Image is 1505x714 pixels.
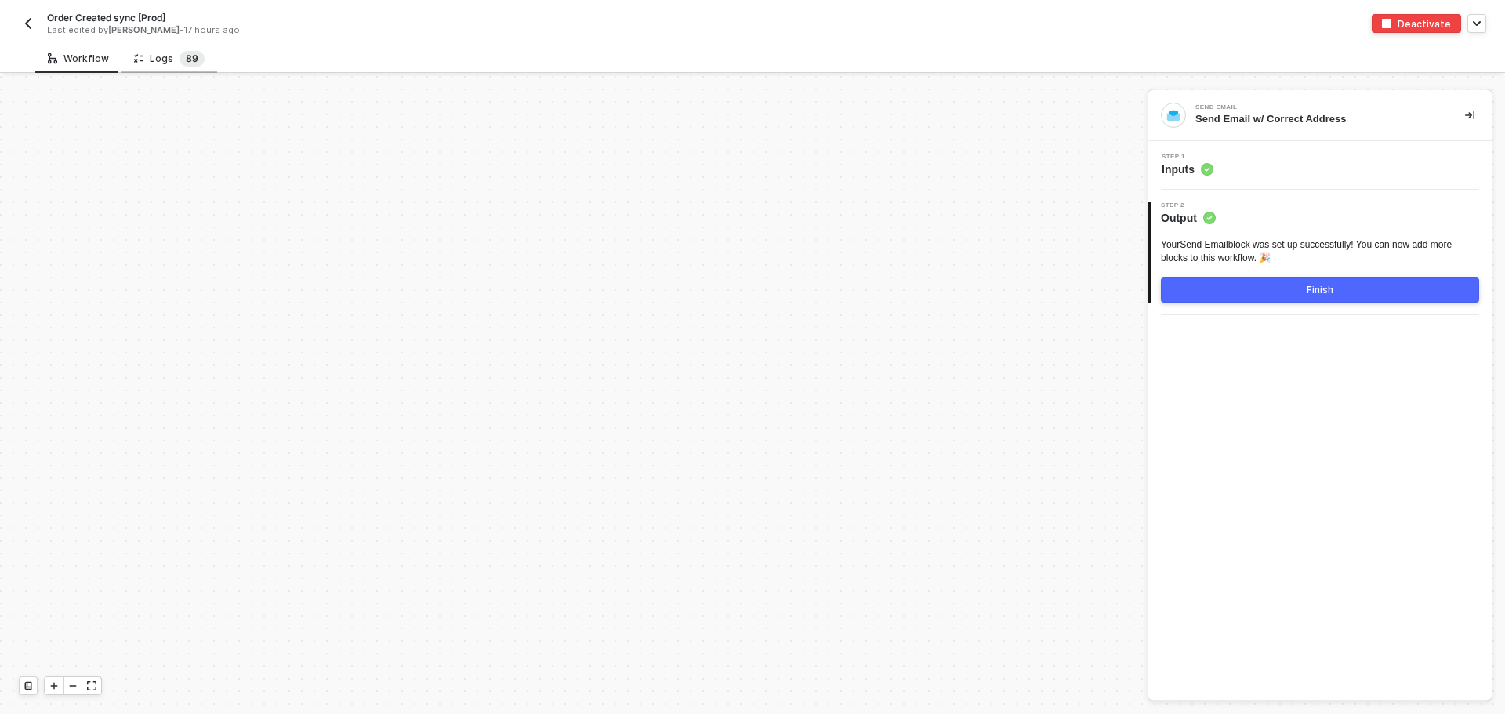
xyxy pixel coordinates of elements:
div: Step 1Inputs [1148,154,1492,177]
span: 8 [186,53,192,64]
span: Order Created sync [Prod] [47,11,165,24]
div: Send Email [1195,104,1431,111]
div: Last edited by - 17 hours ago [47,24,716,36]
div: Logs [134,51,205,67]
img: deactivate [1382,19,1391,28]
img: integration-icon [1166,108,1180,122]
sup: 89 [180,51,205,67]
span: Step 2 [1161,202,1216,208]
button: back [19,14,38,33]
span: icon-collapse-right [1465,111,1474,120]
div: Deactivate [1398,17,1451,31]
button: deactivateDeactivate [1372,14,1461,33]
span: icon-expand [87,681,96,690]
span: icon-minus [68,681,78,690]
span: [PERSON_NAME] [108,24,180,35]
span: Output [1161,210,1216,226]
div: Send Email w/ Correct Address [1195,112,1440,126]
p: Your Send Email block was set up successfully! You can now add more blocks to this workflow. 🎉 [1161,238,1479,265]
img: back [22,17,34,30]
div: Step 2Output YourSend Emailblock was set up successfully! You can now add more blocks to this wor... [1148,202,1492,303]
button: Finish [1161,277,1479,303]
div: Workflow [48,53,109,65]
span: icon-play [49,681,59,690]
span: Step 1 [1162,154,1213,160]
div: Finish [1307,284,1333,296]
span: Inputs [1162,161,1213,177]
span: 9 [192,53,198,64]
